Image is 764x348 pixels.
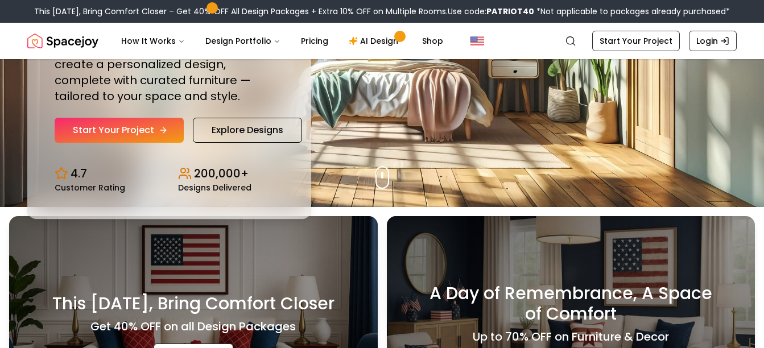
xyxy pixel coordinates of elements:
[292,30,337,52] a: Pricing
[592,31,680,51] a: Start Your Project
[193,118,302,143] a: Explore Designs
[27,30,98,52] a: Spacejoy
[534,6,730,17] span: *Not applicable to packages already purchased*
[55,156,284,192] div: Design stats
[473,329,669,345] h4: Up to 70% OFF on Furniture & Decor
[52,293,334,314] h3: This [DATE], Bring Comfort Closer
[27,30,98,52] img: Spacejoy Logo
[689,31,737,51] a: Login
[112,30,452,52] nav: Main
[340,30,411,52] a: AI Design
[400,283,742,324] h3: A Day of Remembrance, A Space of Comfort
[34,6,730,17] div: This [DATE], Bring Comfort Closer – Get 40% OFF All Design Packages + Extra 10% OFF on Multiple R...
[196,30,290,52] button: Design Portfolio
[112,30,194,52] button: How It Works
[448,6,534,17] span: Use code:
[178,184,251,192] small: Designs Delivered
[90,318,296,334] h4: Get 40% OFF on all Design Packages
[55,184,125,192] small: Customer Rating
[55,118,184,143] a: Start Your Project
[27,23,737,59] nav: Global
[194,165,249,181] p: 200,000+
[71,165,87,181] p: 4.7
[470,34,484,48] img: United States
[486,6,534,17] b: PATRIOT40
[413,30,452,52] a: Shop
[55,40,284,104] p: Work 1:1 with expert interior designers to create a personalized design, complete with curated fu...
